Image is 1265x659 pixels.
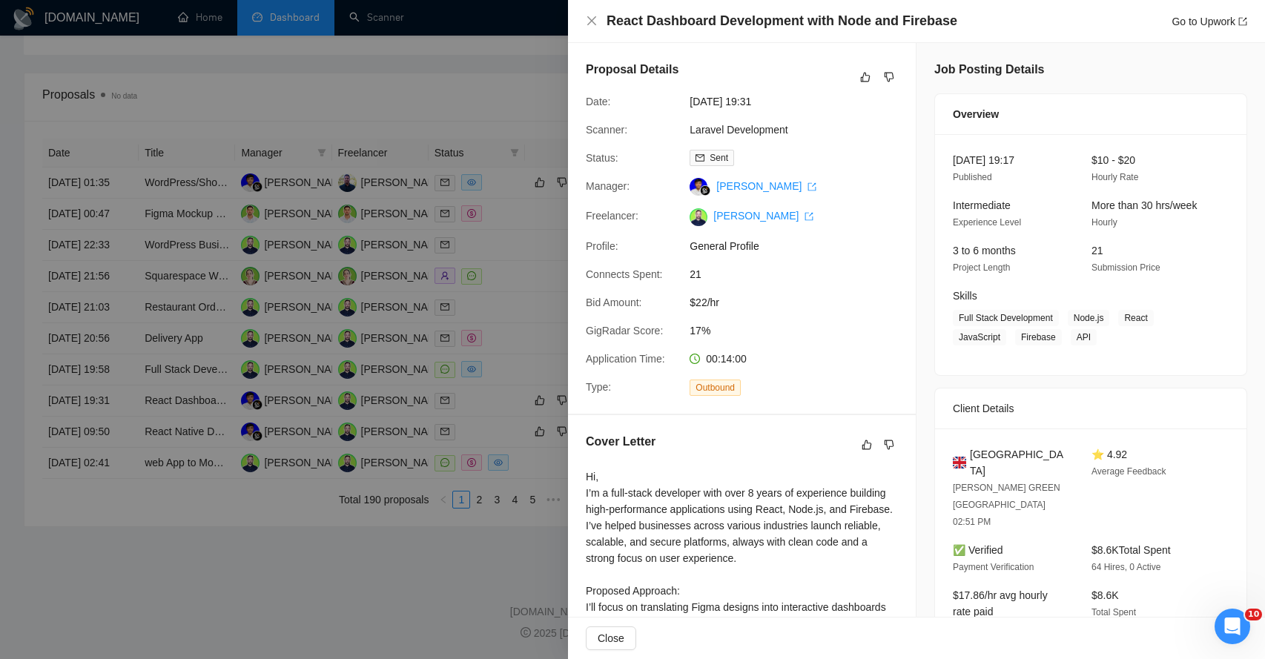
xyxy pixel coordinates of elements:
span: $22/hr [690,294,912,311]
span: Date: [586,96,610,107]
a: [PERSON_NAME] export [716,180,816,192]
span: React [1118,310,1153,326]
span: clock-circle [690,354,700,364]
span: Manager: [586,180,630,192]
span: General Profile [690,238,912,254]
span: mail [696,153,704,162]
span: Project Length [953,262,1010,273]
span: Experience Level [953,217,1021,228]
span: Outbound [690,380,741,396]
span: Total Spent [1091,607,1136,617]
span: 64 Hires, 0 Active [1091,562,1160,572]
span: like [860,71,871,83]
button: like [858,436,876,454]
span: API [1071,329,1097,345]
span: Sent [710,153,728,163]
span: Scanner: [586,124,627,136]
span: Published [953,172,992,182]
button: dislike [880,68,898,86]
span: 17% [690,322,912,339]
span: $8.6K Total Spent [1091,544,1171,556]
h5: Cover Letter [586,433,655,451]
span: $10 - $20 [1091,154,1135,166]
span: Close [598,630,624,646]
button: Close [586,626,636,650]
span: JavaScript [953,329,1006,345]
span: 21 [1091,245,1103,256]
span: Intermediate [953,199,1011,211]
span: Status: [586,152,618,164]
span: Payment Verification [953,562,1034,572]
a: Go to Upworkexport [1172,16,1247,27]
span: $8.6K [1091,589,1119,601]
span: Type: [586,381,611,393]
h5: Proposal Details [586,61,678,79]
h5: Job Posting Details [934,61,1044,79]
div: Client Details [953,388,1229,428]
span: Profile: [586,240,618,252]
button: dislike [880,436,898,454]
span: GigRadar Score: [586,325,663,337]
span: 3 to 6 months [953,245,1016,256]
span: [PERSON_NAME] GREEN [GEOGRAPHIC_DATA] 02:51 PM [953,483,1060,527]
span: Freelancer: [586,210,638,222]
span: More than 30 hrs/week [1091,199,1197,211]
span: Firebase [1015,329,1062,345]
span: Bid Amount: [586,297,642,308]
span: 00:14:00 [706,353,747,365]
span: [GEOGRAPHIC_DATA] [970,446,1068,479]
img: gigradar-bm.png [700,185,710,196]
iframe: Intercom live chat [1215,609,1250,644]
span: Overview [953,106,999,122]
span: Application Time: [586,353,665,365]
span: ✅ Verified [953,544,1003,556]
span: Submission Price [1091,262,1160,273]
img: c1_CvyS9CxCoSJC3mD3BH92RPhVJClFqPvkRQBDCSy2tztzXYjDvTSff_hzb3jbmjQ [690,208,707,226]
span: like [862,439,872,451]
span: Average Feedback [1091,466,1166,477]
span: close [586,15,598,27]
span: Connects Spent: [586,268,663,280]
a: [PERSON_NAME] export [713,210,813,222]
span: Hourly Rate [1091,172,1138,182]
span: Skills [953,290,977,302]
h4: React Dashboard Development with Node and Firebase [607,12,957,30]
a: Laravel Development [690,124,787,136]
span: dislike [884,439,894,451]
span: export [805,212,813,221]
span: 10 [1245,609,1262,620]
span: dislike [884,71,894,83]
span: [DATE] 19:17 [953,154,1014,166]
button: Close [586,15,598,27]
span: $17.86/hr avg hourly rate paid [953,589,1048,617]
span: ⭐ 4.92 [1091,448,1127,460]
span: [DATE] 19:31 [690,93,912,110]
span: export [807,182,816,191]
button: like [856,68,874,86]
span: Hourly [1091,217,1117,228]
span: Full Stack Development [953,310,1059,326]
span: Node.js [1068,310,1110,326]
span: export [1238,17,1247,26]
span: 21 [690,266,912,282]
img: 🇬🇧 [953,454,966,471]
